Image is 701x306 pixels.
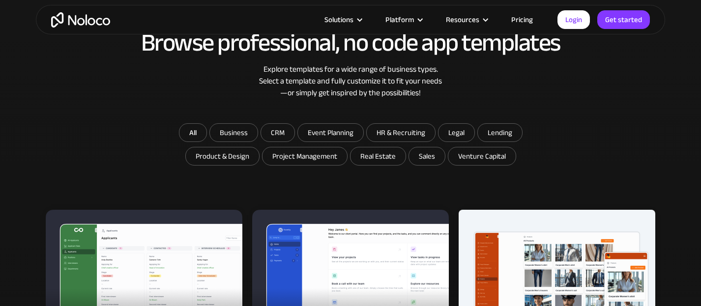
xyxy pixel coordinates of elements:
div: Solutions [324,13,353,26]
a: home [51,12,110,28]
div: Explore templates for a wide range of business types. Select a template and fully customize it to... [46,63,655,99]
form: Email Form [154,123,547,168]
a: Login [557,10,590,29]
div: Platform [373,13,434,26]
div: Resources [434,13,499,26]
a: Pricing [499,13,545,26]
div: Resources [446,13,479,26]
div: Platform [385,13,414,26]
h2: Browse professional, no code app templates [46,29,655,56]
a: All [179,123,207,142]
a: Get started [597,10,650,29]
div: Solutions [312,13,373,26]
